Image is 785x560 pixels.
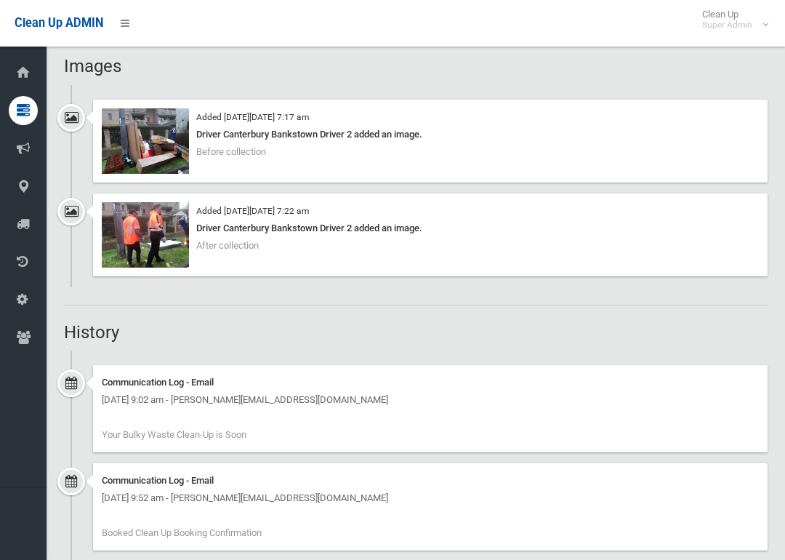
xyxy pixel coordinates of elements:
[102,527,262,538] span: Booked Clean Up Booking Confirmation
[64,57,768,76] h2: Images
[702,20,752,31] small: Super Admin
[15,16,103,30] span: Clean Up ADMIN
[102,374,759,391] div: Communication Log - Email
[102,202,189,268] img: 2025-07-3007.22.187216436095365781998.jpg
[102,429,246,440] span: Your Bulky Waste Clean-Up is Soon
[102,126,759,143] div: Driver Canterbury Bankstown Driver 2 added an image.
[64,323,768,342] h2: History
[196,206,309,216] small: Added [DATE][DATE] 7:22 am
[102,220,759,237] div: Driver Canterbury Bankstown Driver 2 added an image.
[102,391,759,409] div: [DATE] 9:02 am - [PERSON_NAME][EMAIL_ADDRESS][DOMAIN_NAME]
[102,489,759,507] div: [DATE] 9:52 am - [PERSON_NAME][EMAIL_ADDRESS][DOMAIN_NAME]
[102,108,189,174] img: 2025-07-3007.16.567449062014566893040.jpg
[196,146,266,157] span: Before collection
[102,472,759,489] div: Communication Log - Email
[196,240,259,251] span: After collection
[196,112,309,122] small: Added [DATE][DATE] 7:17 am
[695,9,767,31] span: Clean Up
